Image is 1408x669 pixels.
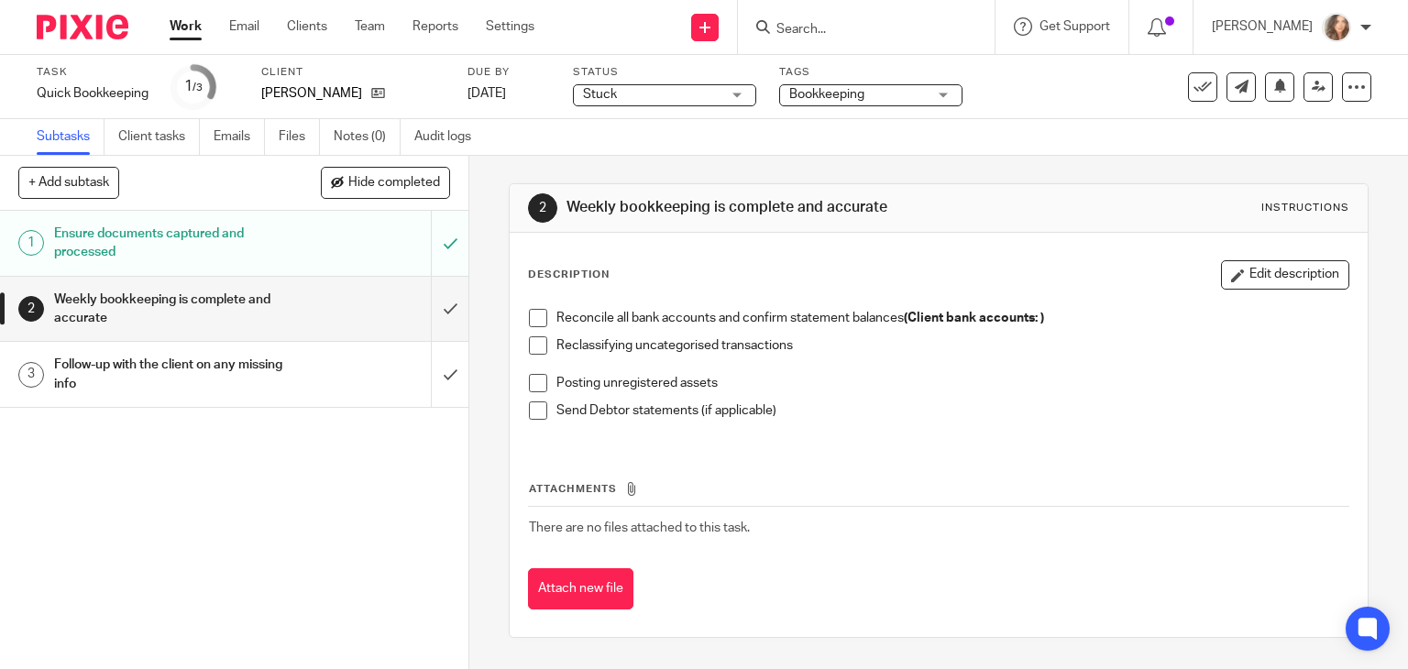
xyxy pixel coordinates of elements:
[467,65,550,80] label: Due by
[261,65,445,80] label: Client
[18,296,44,322] div: 2
[573,65,756,80] label: Status
[486,17,534,36] a: Settings
[467,87,506,100] span: [DATE]
[412,17,458,36] a: Reports
[528,568,633,609] button: Attach new file
[334,119,401,155] a: Notes (0)
[1212,17,1313,36] p: [PERSON_NAME]
[54,286,293,333] h1: Weekly bookkeeping is complete and accurate
[556,336,1349,355] p: Reclassifying uncategorised transactions
[214,119,265,155] a: Emails
[37,119,104,155] a: Subtasks
[1039,20,1110,33] span: Get Support
[529,521,750,534] span: There are no files attached to this task.
[779,65,962,80] label: Tags
[18,362,44,388] div: 3
[529,484,617,494] span: Attachments
[287,17,327,36] a: Clients
[321,167,450,198] button: Hide completed
[279,119,320,155] a: Files
[261,84,362,103] p: [PERSON_NAME]
[184,76,203,97] div: 1
[566,198,977,217] h1: Weekly bookkeeping is complete and accurate
[583,88,617,101] span: Stuck
[18,230,44,256] div: 1
[414,119,485,155] a: Audit logs
[775,22,940,38] input: Search
[54,220,293,267] h1: Ensure documents captured and processed
[1261,201,1349,215] div: Instructions
[1322,13,1351,42] img: charl-profile%20pic.jpg
[556,309,1349,327] p: Reconcile all bank accounts and confirm statement balances
[348,176,440,191] span: Hide completed
[556,401,1349,420] p: Send Debtor statements (if applicable)
[556,374,1349,392] p: Posting unregistered assets
[789,88,864,101] span: Bookkeeping
[18,167,119,198] button: + Add subtask
[54,351,293,398] h1: Follow-up with the client on any missing info
[528,193,557,223] div: 2
[37,84,148,103] div: Quick Bookkeeping
[904,312,1044,324] strong: (Client bank accounts: )
[37,65,148,80] label: Task
[192,82,203,93] small: /3
[355,17,385,36] a: Team
[118,119,200,155] a: Client tasks
[1221,260,1349,290] button: Edit description
[528,268,610,282] p: Description
[37,15,128,39] img: Pixie
[229,17,259,36] a: Email
[170,17,202,36] a: Work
